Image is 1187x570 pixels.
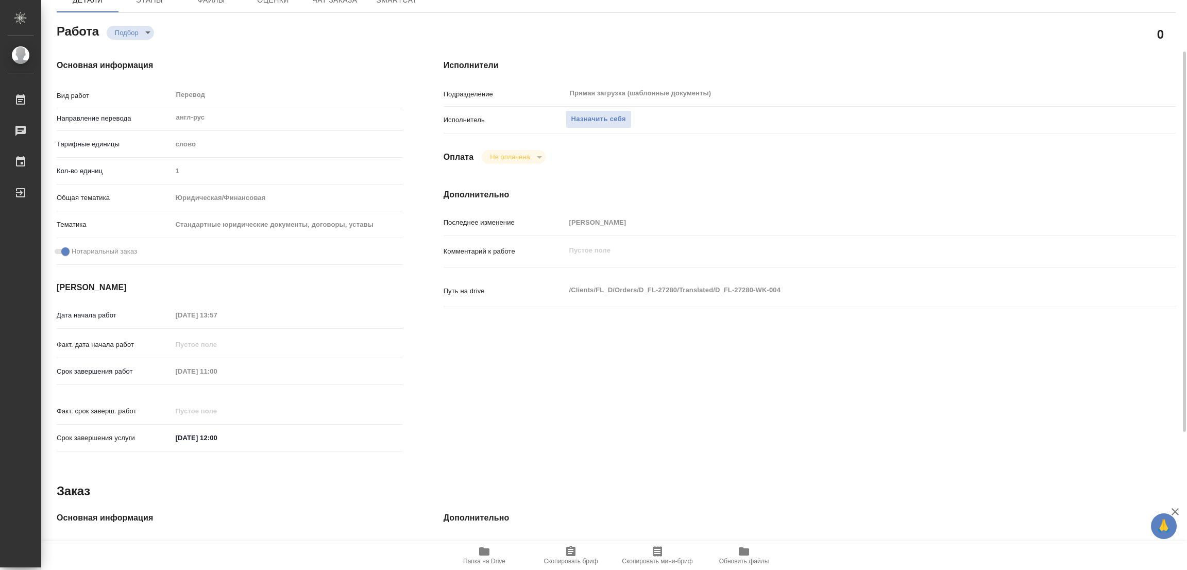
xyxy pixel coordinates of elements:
[444,59,1176,72] h4: Исполнители
[444,115,566,125] p: Исполнитель
[444,189,1176,201] h4: Дополнительно
[444,89,566,99] p: Подразделение
[441,541,528,570] button: Папка на Drive
[614,541,701,570] button: Скопировать мини-бриф
[57,91,172,101] p: Вид работ
[57,113,172,124] p: Направление перевода
[444,286,566,296] p: Путь на drive
[57,220,172,230] p: Тематика
[172,308,262,323] input: Пустое поле
[444,541,566,551] p: Путь на drive
[172,163,402,178] input: Пустое поле
[172,216,402,233] div: Стандартные юридические документы, договоры, уставы
[463,558,505,565] span: Папка на Drive
[57,21,99,40] h2: Работа
[1155,515,1173,537] span: 🙏
[57,366,172,377] p: Срок завершения работ
[444,151,474,163] h4: Оплата
[444,512,1176,524] h4: Дополнительно
[487,153,533,161] button: Не оплачена
[172,404,262,418] input: Пустое поле
[566,110,632,128] button: Назначить себя
[57,433,172,443] p: Срок завершения услуги
[544,558,598,565] span: Скопировать бриф
[701,541,787,570] button: Обновить файлы
[528,541,614,570] button: Скопировать бриф
[172,364,262,379] input: Пустое поле
[57,483,90,499] h2: Заказ
[172,189,402,207] div: Юридическая/Финансовая
[57,512,402,524] h4: Основная информация
[57,541,172,551] p: Код заказа
[57,340,172,350] p: Факт. дата начала работ
[1157,25,1164,43] h2: 0
[107,26,154,40] div: Подбор
[72,246,137,257] span: Нотариальный заказ
[172,430,262,445] input: ✎ Введи что-нибудь
[57,310,172,321] p: Дата начала работ
[57,193,172,203] p: Общая тематика
[57,139,172,149] p: Тарифные единицы
[444,217,566,228] p: Последнее изменение
[57,166,172,176] p: Кол-во единиц
[444,246,566,257] p: Комментарий к работе
[571,113,626,125] span: Назначить себя
[566,215,1115,230] input: Пустое поле
[172,136,402,153] div: слово
[1151,513,1177,539] button: 🙏
[566,538,1115,553] input: Пустое поле
[57,281,402,294] h4: [PERSON_NAME]
[719,558,769,565] span: Обновить файлы
[482,150,545,164] div: Подбор
[622,558,692,565] span: Скопировать мини-бриф
[57,406,172,416] p: Факт. срок заверш. работ
[172,337,262,352] input: Пустое поле
[112,28,142,37] button: Подбор
[566,281,1115,299] textarea: /Clients/FL_D/Orders/D_FL-27280/Translated/D_FL-27280-WK-004
[172,538,402,553] input: Пустое поле
[57,59,402,72] h4: Основная информация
